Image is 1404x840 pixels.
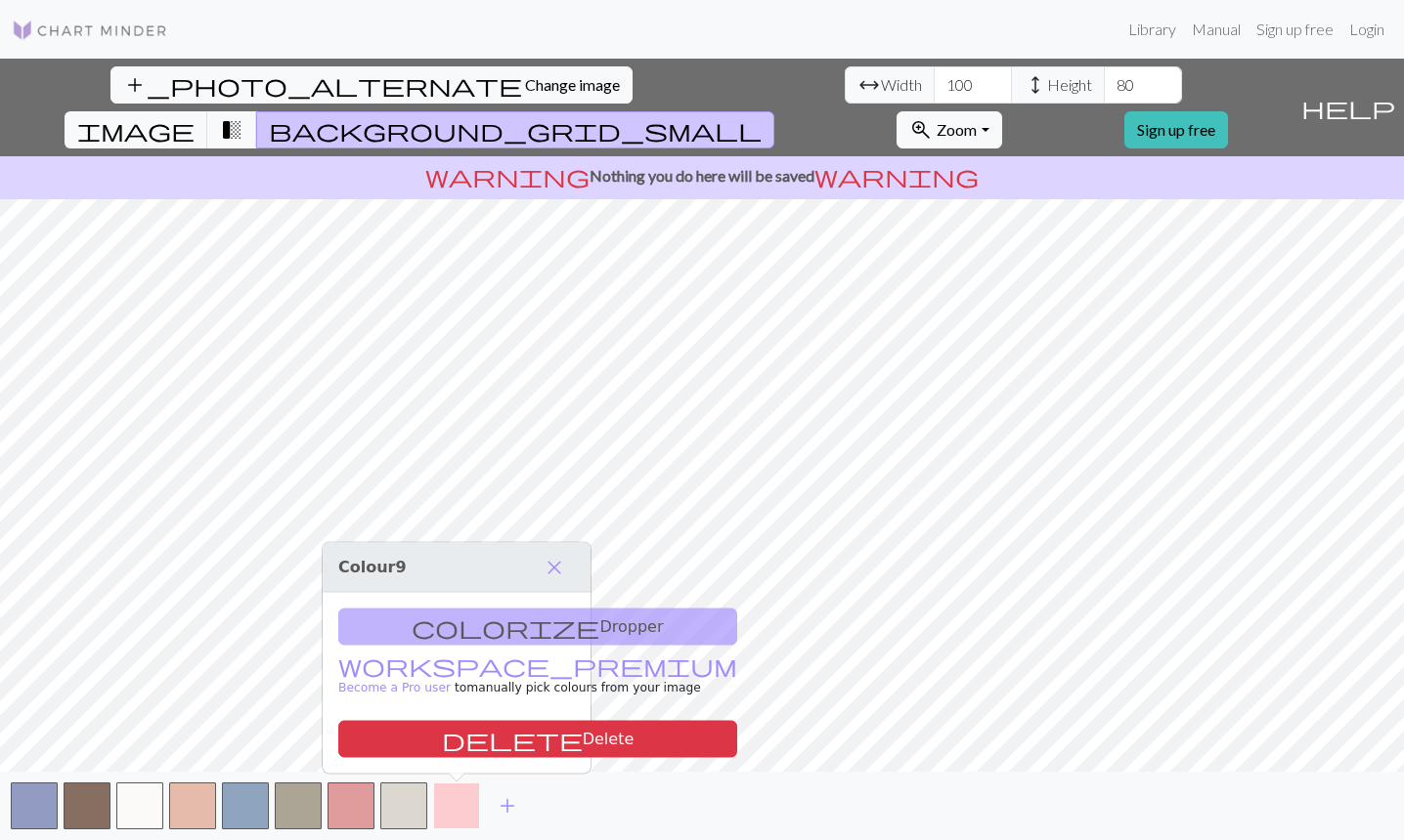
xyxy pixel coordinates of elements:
[269,116,762,144] span: background_grid_small
[338,558,407,576] span: Colour 9
[1301,94,1395,121] span: help
[1047,73,1092,97] span: Height
[77,116,195,144] span: image
[1249,10,1341,49] a: Sign up free
[12,19,168,42] img: Logo
[1293,59,1404,156] button: Help
[425,162,590,189] span: warning
[525,75,620,94] span: Change image
[220,116,243,144] span: transition_fade
[881,73,922,97] span: Width
[483,787,532,824] button: Add color
[543,554,566,581] span: close
[8,164,1396,188] p: Nothing you do here will be saved
[937,120,977,139] span: Zoom
[1024,71,1047,99] span: height
[442,726,583,753] span: delete
[897,111,1001,148] button: Zoom
[496,792,519,819] span: add
[534,551,575,584] button: Close
[338,721,737,758] button: Delete color
[909,116,933,144] span: zoom_in
[110,66,633,104] button: Change image
[1124,111,1228,148] a: Sign up free
[1341,10,1392,49] a: Login
[338,660,737,694] a: Become a Pro user
[814,162,979,189] span: warning
[338,651,737,679] span: workspace_premium
[1184,10,1249,49] a: Manual
[1120,10,1184,49] a: Library
[338,660,737,694] small: to manually pick colours from your image
[857,71,881,99] span: arrow_range
[123,71,522,99] span: add_photo_alternate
